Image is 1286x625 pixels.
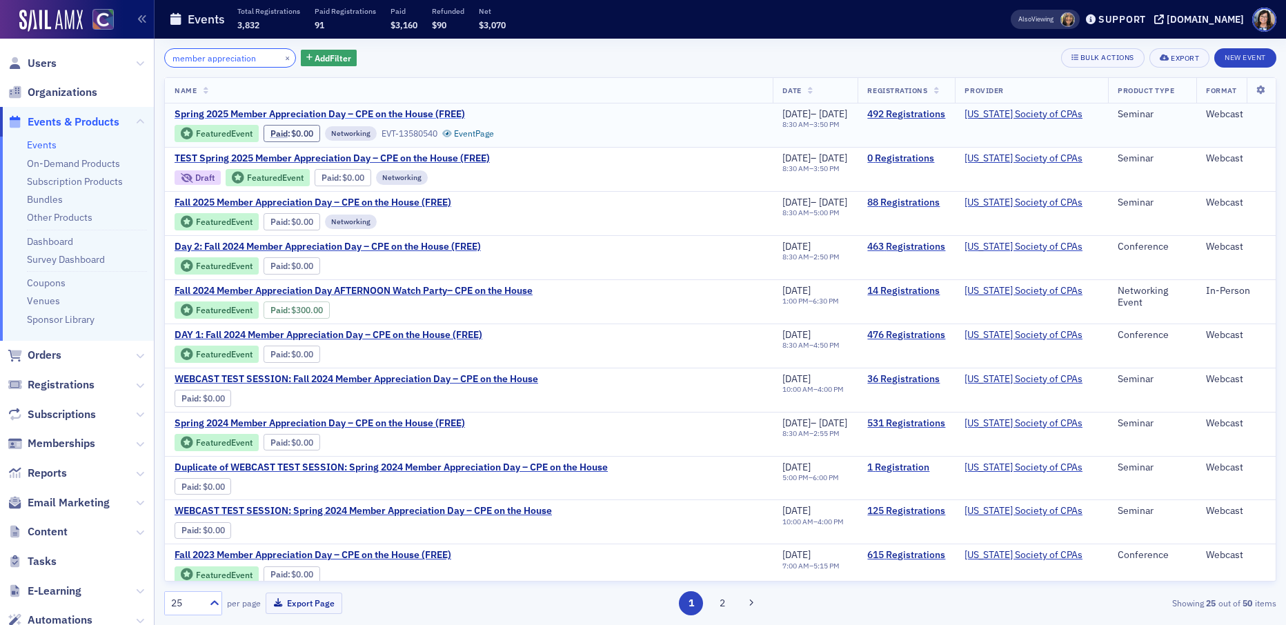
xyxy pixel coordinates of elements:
span: $0.00 [291,349,313,359]
div: Draft [195,174,215,181]
div: Seminar [1118,417,1187,430]
div: Featured Event [196,439,253,446]
time: 6:30 PM [813,296,839,306]
div: Featured Event [247,174,304,181]
span: WEBCAST TEST SESSION: Fall 2024 Member Appreciation Day – CPE on the House [175,373,538,386]
div: Conference [1118,241,1187,253]
a: [US_STATE] Society of CPAs [964,329,1082,341]
span: Colorado Society of CPAs [964,197,1082,209]
a: Email Marketing [8,495,110,510]
span: : [181,482,203,492]
p: Net [479,6,506,16]
button: Export Page [266,593,342,614]
span: [DATE] [782,417,811,429]
div: Export [1171,54,1199,62]
div: – [782,417,847,430]
span: : [270,349,292,359]
span: Profile [1252,8,1276,32]
span: Registrations [867,86,927,95]
span: Colorado Society of CPAs [964,241,1082,253]
div: Webcast [1206,462,1266,474]
div: – [782,208,847,217]
div: Seminar [1118,152,1187,165]
span: Fall 2025 Member Appreciation Day – CPE on the House (FREE) [175,197,451,209]
span: Colorado Society of CPAs [964,417,1082,430]
a: 0 Registrations [867,152,945,165]
span: : [270,261,292,271]
a: [US_STATE] Society of CPAs [964,373,1082,386]
a: Spring 2025 Member Appreciation Day – CPE on the House (FREE) [175,108,494,121]
div: Paid: 33 - $0 [175,390,231,406]
a: 88 Registrations [867,197,945,209]
div: Featured Event [175,301,259,319]
div: Paid: 123 - $0 [175,522,231,539]
span: 91 [315,19,324,30]
span: Users [28,56,57,71]
div: Featured Event [175,346,259,363]
a: New Event [1214,50,1276,63]
a: 463 Registrations [867,241,945,253]
span: Colorado Society of CPAs [964,285,1082,297]
span: Subscriptions [28,407,96,422]
span: Name [175,86,197,95]
a: E-Learning [8,584,81,599]
a: SailAMX [19,10,83,32]
a: Day 2: Fall 2024 Member Appreciation Day – CPE on the House (FREE) [175,241,481,253]
div: Webcast [1206,549,1266,562]
div: Paid: 534 - $0 [264,434,320,450]
span: DAY 1: Fall 2024 Member Appreciation Day – CPE on the House (FREE) [175,329,482,341]
div: Networking [376,170,428,184]
span: Fall 2023 Member Appreciation Day – CPE on the House (FREE) [175,549,451,562]
div: Also [1018,14,1031,23]
a: Paid [181,393,199,404]
div: – [782,108,847,121]
a: Reports [8,466,67,481]
div: – [782,473,839,482]
span: [DATE] [782,108,811,120]
div: Webcast [1206,152,1266,165]
time: 6:00 PM [813,473,839,482]
time: 8:30 AM [782,119,809,129]
strong: 50 [1240,597,1255,609]
a: [US_STATE] Society of CPAs [964,241,1082,253]
span: $300.00 [291,305,323,315]
div: Webcast [1206,108,1266,121]
span: : [321,172,343,183]
a: WEBCAST TEST SESSION: Spring 2024 Member Appreciation Day – CPE on the House [175,505,552,517]
div: Featured Event [175,566,259,584]
span: : [181,393,203,404]
span: [DATE] [782,196,811,208]
span: [DATE] [782,548,811,561]
div: 25 [171,596,201,611]
time: 5:00 PM [813,208,840,217]
a: EventPage [442,128,495,139]
button: AddFilter [301,50,357,67]
button: 2 [711,591,735,615]
span: [DATE] [819,417,847,429]
span: Format [1206,86,1236,95]
a: Venues [27,295,60,307]
span: Colorado Society of CPAs [964,462,1082,474]
span: : [270,217,292,227]
div: Showing out of items [916,597,1276,609]
a: [US_STATE] Society of CPAs [964,197,1082,209]
div: Paid: 19 - $30000 [264,301,330,318]
time: 8:30 AM [782,340,809,350]
span: 3,832 [237,19,259,30]
a: [US_STATE] Society of CPAs [964,108,1082,121]
div: – [782,385,844,394]
div: – [782,562,840,571]
div: Featured Event [196,350,253,358]
span: [DATE] [782,152,811,164]
span: Product Type [1118,86,1174,95]
div: EVT-13580540 [382,128,437,139]
a: [US_STATE] Society of CPAs [964,549,1082,562]
a: Subscriptions [8,407,96,422]
span: : [270,437,292,448]
div: – [782,252,840,261]
div: In-Person [1206,285,1266,297]
div: Paid: 90 - $0 [264,213,320,230]
a: Content [8,524,68,539]
a: 492 Registrations [867,108,945,121]
button: New Event [1214,48,1276,68]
